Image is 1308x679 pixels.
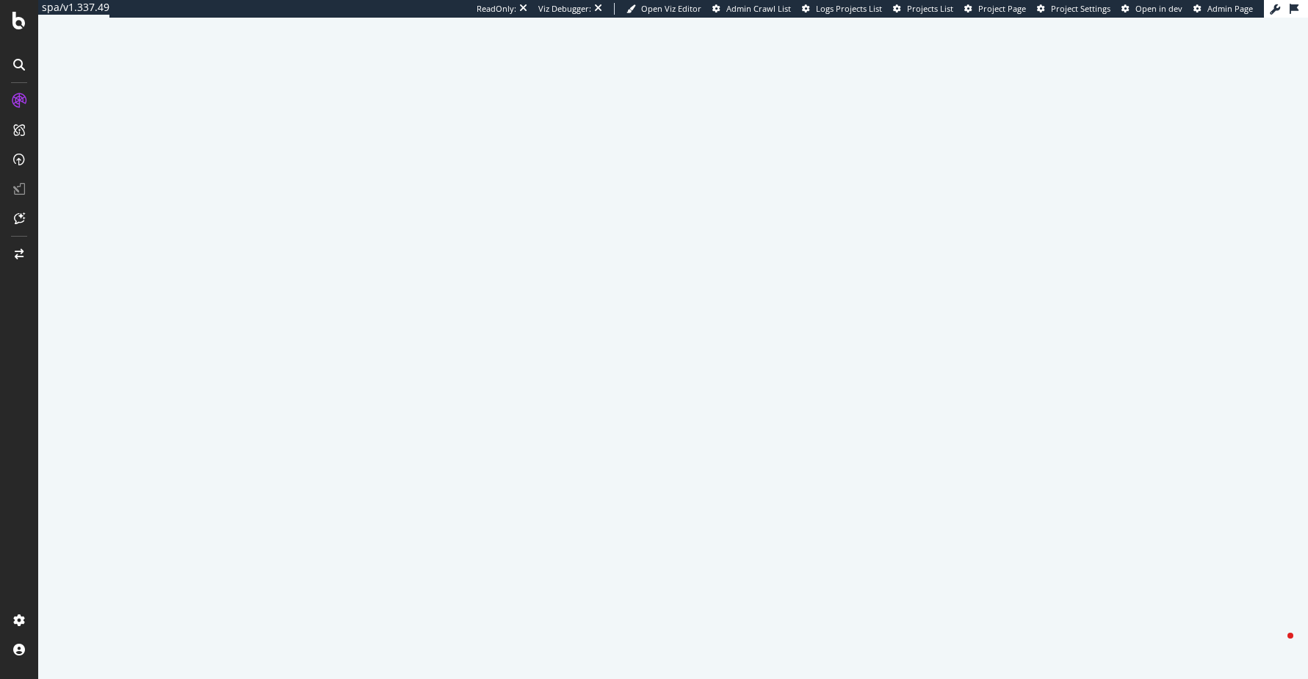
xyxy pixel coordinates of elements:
a: Open Viz Editor [626,3,701,15]
a: Admin Page [1193,3,1253,15]
span: Logs Projects List [816,3,882,14]
a: Projects List [893,3,953,15]
span: Open in dev [1135,3,1182,14]
iframe: Intercom live chat [1258,629,1293,664]
span: Admin Page [1207,3,1253,14]
a: Logs Projects List [802,3,882,15]
a: Project Settings [1037,3,1110,15]
span: Open Viz Editor [641,3,701,14]
a: Admin Crawl List [712,3,791,15]
span: Projects List [907,3,953,14]
span: Project Settings [1051,3,1110,14]
a: Open in dev [1121,3,1182,15]
a: Project Page [964,3,1026,15]
div: Viz Debugger: [538,3,591,15]
span: Project Page [978,3,1026,14]
div: ReadOnly: [477,3,516,15]
span: Admin Crawl List [726,3,791,14]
